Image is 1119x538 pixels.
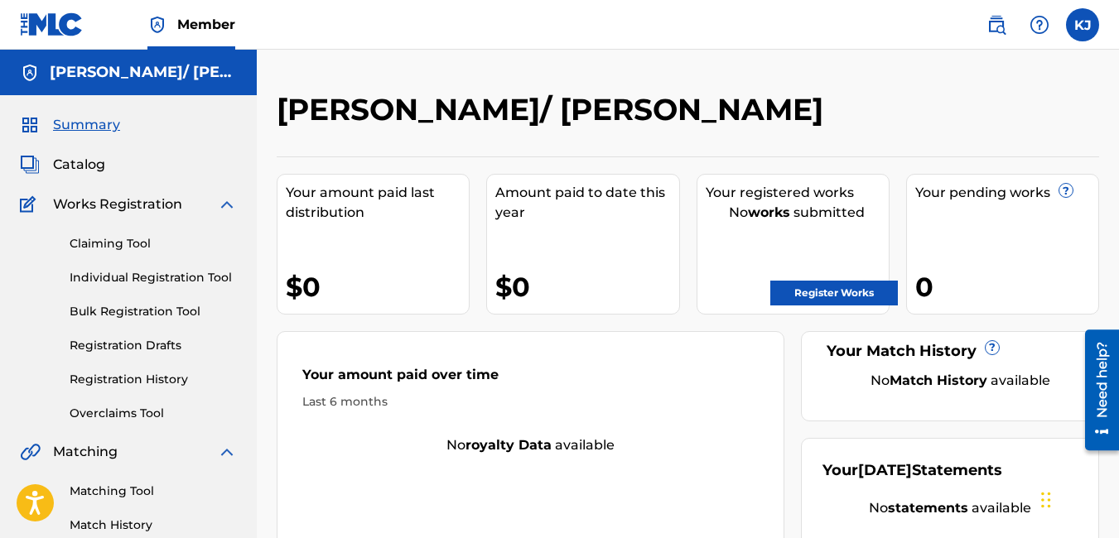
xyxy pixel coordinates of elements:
div: $0 [495,268,678,305]
img: Catalog [20,155,40,175]
img: expand [217,442,237,462]
a: Individual Registration Tool [70,269,237,286]
a: Register Works [770,281,898,305]
a: Overclaims Tool [70,405,237,422]
img: Summary [20,115,40,135]
span: ? [986,341,999,354]
a: Registration Drafts [70,337,237,354]
img: expand [217,195,237,214]
img: Top Rightsholder [147,15,167,35]
div: User Menu [1066,8,1099,41]
div: Your pending works [915,183,1098,203]
div: Your Match History [822,340,1078,363]
h2: [PERSON_NAME]/ [PERSON_NAME] [277,91,832,128]
div: $0 [286,268,469,305]
div: Your registered works [706,183,889,203]
a: Public Search [980,8,1013,41]
span: Catalog [53,155,105,175]
div: Last 6 months [302,393,759,411]
strong: statements [888,500,968,516]
div: 0 [915,268,1098,305]
div: No available [843,371,1078,391]
a: CatalogCatalog [20,155,105,175]
span: Summary [53,115,120,135]
span: Works Registration [53,195,182,214]
div: Help [1023,8,1056,41]
div: No submitted [706,203,889,223]
img: MLC Logo [20,12,84,36]
div: Amount paid to date this year [495,183,678,223]
span: [DATE] [858,461,912,479]
a: Claiming Tool [70,235,237,252]
div: Your Statements [822,459,1002,482]
div: Your amount paid over time [302,365,759,393]
span: ? [1059,184,1073,197]
div: No available [277,435,784,455]
span: Matching [53,442,118,462]
iframe: Resource Center [1073,324,1119,457]
img: search [986,15,1006,35]
img: Works Registration [20,195,41,214]
div: No available [822,498,1078,518]
span: Member [177,15,235,34]
h5: kenneth w johnson/ omillio sparks [50,63,237,82]
a: Registration History [70,371,237,388]
a: Bulk Registration Tool [70,303,237,320]
div: Drag [1041,475,1051,525]
iframe: Chat Widget [1036,459,1119,538]
strong: royalty data [465,437,552,453]
img: Accounts [20,63,40,83]
strong: Match History [890,372,987,388]
div: Your amount paid last distribution [286,183,469,223]
img: Matching [20,442,41,462]
strong: works [748,204,790,220]
a: Matching Tool [70,483,237,500]
img: help [1030,15,1049,35]
a: Match History [70,516,237,534]
a: SummarySummary [20,115,120,135]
